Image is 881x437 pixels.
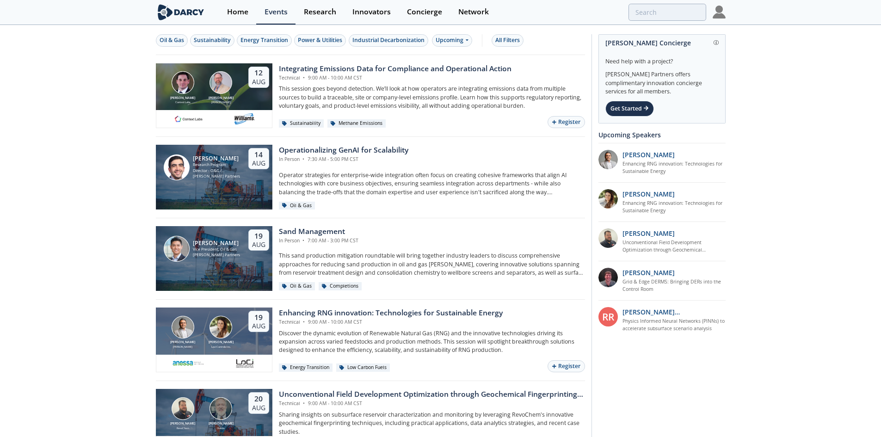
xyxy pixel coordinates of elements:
[252,404,265,412] div: Aug
[207,345,235,349] div: Loci Controls Inc.
[279,282,315,290] div: Oil & Gas
[156,145,585,209] a: Sami Sultan [PERSON_NAME] Research Program Director - O&G / Sustainability [PERSON_NAME] Partners...
[172,71,194,94] img: Nathan Brawn
[336,363,390,372] div: Low Carbon Fuels
[168,421,197,426] div: [PERSON_NAME]
[301,237,306,244] span: •
[172,316,194,339] img: Amir Akbari
[279,226,358,237] div: Sand Management
[279,400,585,407] div: Technical 9:00 AM - 10:00 AM CST
[598,189,618,209] img: 737ad19b-6c50-4cdf-92c7-29f5966a019e
[156,308,585,372] a: Amir Akbari [PERSON_NAME] [PERSON_NAME] Nicole Neff [PERSON_NAME] Loci Controls Inc. 19 Aug Enhan...
[194,36,231,44] div: Sustainability
[279,411,585,436] p: Sharing insights on subsurface reservoir characterization and monitoring by leveraging RevoChem's...
[173,113,205,124] img: 1682076415445-contextlabs.png
[598,150,618,169] img: 1fdb2308-3d70-46db-bc64-f6eabefcce4d
[207,100,235,104] div: [PERSON_NAME]
[207,426,235,430] div: Ovintiv
[227,8,248,16] div: Home
[598,307,618,326] div: RR
[622,278,726,293] a: Grid & Edge DERMS: Bringing DERs into the Control Room
[193,162,240,173] div: Research Program Director - O&G / Sustainability
[252,68,265,78] div: 12
[207,96,235,101] div: [PERSON_NAME]
[193,240,240,246] div: [PERSON_NAME]
[279,308,503,319] div: Enhancing RNG innovation: Technologies for Sustainable Energy
[168,426,197,430] div: RevoChem
[605,35,719,51] div: [PERSON_NAME] Concierge
[252,240,265,249] div: Aug
[352,8,391,16] div: Innovators
[548,360,585,373] button: Register
[156,4,206,20] img: logo-wide.svg
[605,101,654,117] div: Get Started
[193,173,240,179] div: [PERSON_NAME] Partners
[302,74,307,81] span: •
[252,394,265,404] div: 20
[237,34,292,47] button: Energy Transition
[622,307,726,317] p: [PERSON_NAME] [PERSON_NAME]
[156,63,585,128] a: Nathan Brawn [PERSON_NAME] Context Labs Mark Gebbia [PERSON_NAME] [PERSON_NAME] 12 Aug Integratin...
[207,340,235,345] div: [PERSON_NAME]
[327,119,386,128] div: Methane Emissions
[432,34,472,47] div: Upcoming
[713,6,726,18] img: Profile
[209,397,232,420] img: John Sinclair
[352,36,425,44] div: Industrial Decarbonization
[304,8,336,16] div: Research
[279,63,511,74] div: Integrating Emissions Data for Compliance and Operational Action
[548,116,585,129] button: Register
[164,154,190,180] img: Sami Sultan
[301,156,306,162] span: •
[279,237,358,245] div: In Person 7:00 AM - 3:00 PM CST
[234,358,255,369] img: 2b793097-40cf-4f6d-9bc3-4321a642668f
[252,313,265,322] div: 19
[279,74,511,82] div: Technical 9:00 AM - 10:00 AM CST
[598,228,618,248] img: 2k2ez1SvSiOh3gKHmcgF
[279,156,408,163] div: In Person 7:30 AM - 5:00 PM CST
[156,34,188,47] button: Oil & Gas
[495,36,520,44] div: All Filters
[302,319,307,325] span: •
[193,252,240,258] div: [PERSON_NAME] Partners
[842,400,872,428] iframe: chat widget
[252,150,265,160] div: 14
[279,252,585,277] p: This sand production mitigation roundtable will bring together industry leaders to discuss compre...
[714,40,719,45] img: information.svg
[172,397,194,420] img: Bob Aylsworth
[173,358,205,369] img: 1621470002215-Logo_anessa_TagLineSide-small2%5B1%5D.png
[252,322,265,330] div: Aug
[279,363,333,372] div: Energy Transition
[207,421,235,426] div: [PERSON_NAME]
[252,232,265,241] div: 19
[156,226,585,291] a: Ron Sasaki [PERSON_NAME] Vice President, Oil & Gas [PERSON_NAME] Partners 19 Aug Sand Management ...
[622,268,675,277] p: [PERSON_NAME]
[279,389,585,400] div: Unconventional Field Development Optimization through Geochemical Fingerprinting Technology
[598,127,726,143] div: Upcoming Speakers
[622,200,726,215] a: Enhancing RNG innovation: Technologies for Sustainable Energy
[164,236,190,262] img: Ron Sasaki
[240,36,288,44] div: Energy Transition
[209,316,232,339] img: Nicole Neff
[279,329,585,355] p: Discover the dynamic evolution of Renewable Natural Gas (RNG) and the innovative technologies dri...
[252,159,265,167] div: Aug
[193,155,240,162] div: [PERSON_NAME]
[407,8,442,16] div: Concierge
[279,171,585,197] p: Operator strategies for enterprise-wide integration often focus on creating cohesive frameworks t...
[622,318,726,332] a: Physics Informed Neural Networks (PINNs) to accelerate subsurface scenario analysis
[279,119,324,128] div: Sustainability
[279,202,315,210] div: Oil & Gas
[319,282,362,290] div: Completions
[298,36,342,44] div: Power & Utilities
[193,246,240,252] div: Vice President, Oil & Gas
[598,268,618,287] img: accc9a8e-a9c1-4d58-ae37-132228efcf55
[279,85,585,110] p: This session goes beyond detection. We’ll look at how operators are integrating emissions data fr...
[492,34,524,47] button: All Filters
[458,8,489,16] div: Network
[160,36,184,44] div: Oil & Gas
[622,189,675,199] p: [PERSON_NAME]
[168,340,197,345] div: [PERSON_NAME]
[168,100,197,104] div: Context Labs
[234,113,255,124] img: williams.com.png
[622,150,675,160] p: [PERSON_NAME]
